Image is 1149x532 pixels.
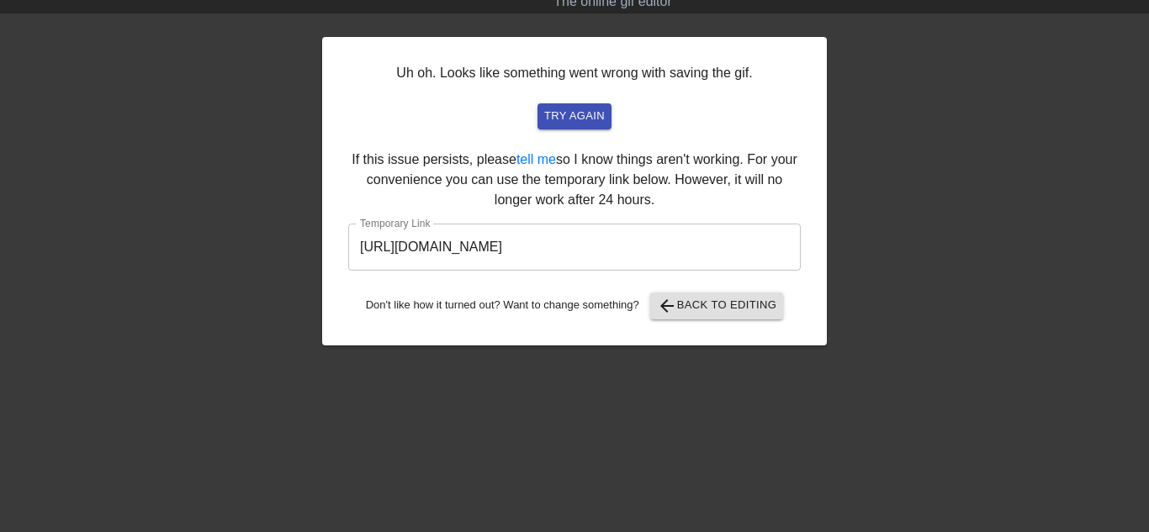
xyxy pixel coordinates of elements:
[516,152,556,166] a: tell me
[322,37,827,345] div: Uh oh. Looks like something went wrong with saving the gif. If this issue persists, please so I k...
[657,296,677,316] span: arrow_back
[348,292,801,319] div: Don't like how it turned out? Want to change something?
[537,103,612,129] button: try again
[650,292,784,319] button: Back to Editing
[544,107,605,126] span: try again
[657,296,777,316] span: Back to Editing
[348,224,801,271] input: bare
